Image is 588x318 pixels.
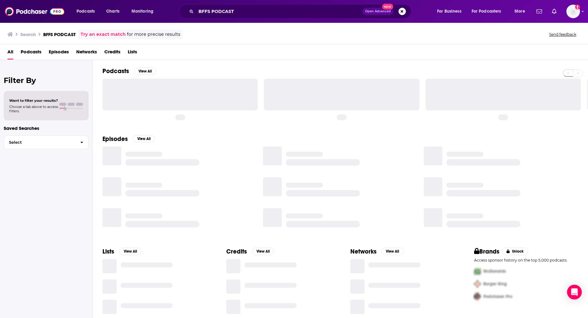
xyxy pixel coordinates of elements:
[534,6,544,17] a: Show notifications dropdown
[43,31,76,37] h3: BFFS PODCAST
[252,248,274,255] button: View All
[472,7,501,16] span: For Podcasters
[437,7,461,16] span: For Business
[567,285,582,299] div: Open Intercom Messenger
[102,67,129,75] h2: Podcasts
[76,47,97,60] a: Networks
[575,5,580,10] svg: Add a profile image
[127,31,180,38] span: for more precise results
[472,290,483,303] img: Third Pro Logo
[21,47,41,60] a: Podcasts
[483,269,506,274] span: McDonalds
[350,248,404,255] a: NetworksView All
[20,31,36,37] h3: Search
[185,4,417,19] div: Search podcasts, credits, & more...
[566,5,580,18] button: Show profile menu
[433,6,469,16] button: open menu
[549,6,559,17] a: Show notifications dropdown
[134,68,156,75] button: View All
[483,294,512,299] span: Podchaser Pro
[102,248,114,255] h2: Lists
[7,47,13,60] a: All
[72,6,103,16] button: open menu
[49,47,69,60] a: Episodes
[547,32,578,37] button: Send feedback
[566,5,580,18] span: Logged in as ereardon
[362,8,394,15] button: Open AdvancedNew
[131,7,153,16] span: Monitoring
[4,135,89,149] button: Select
[102,248,141,255] a: ListsView All
[483,281,507,287] span: Burger King
[474,258,578,262] p: Access sponsor history on the top 5,000 podcasts.
[77,7,95,16] span: Podcasts
[474,248,500,255] h2: Brands
[102,6,123,16] a: Charts
[226,248,274,255] a: CreditsView All
[515,7,525,16] span: More
[4,76,89,85] h2: Filter By
[4,125,89,131] p: Saved Searches
[4,140,75,144] span: Select
[350,248,377,255] h2: Networks
[510,6,533,16] button: open menu
[127,6,161,16] button: open menu
[119,248,141,255] button: View All
[226,248,247,255] h2: Credits
[102,135,155,143] a: EpisodesView All
[382,248,404,255] button: View All
[468,6,510,16] button: open menu
[81,31,126,38] a: Try an exact match
[9,105,58,113] span: Choose a tab above to access filters.
[9,98,58,103] span: Want to filter your results?
[196,6,362,16] input: Search podcasts, credits, & more...
[106,7,119,16] span: Charts
[502,248,528,255] button: Unlock
[133,135,155,142] button: View All
[566,5,580,18] img: User Profile
[365,10,391,13] span: Open Advanced
[102,135,128,143] h2: Episodes
[472,265,483,278] img: First Pro Logo
[102,67,156,75] a: PodcastsView All
[128,47,137,60] a: Lists
[382,4,393,10] span: New
[5,6,64,17] img: Podchaser - Follow, Share and Rate Podcasts
[104,47,120,60] a: Credits
[472,278,483,290] img: Second Pro Logo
